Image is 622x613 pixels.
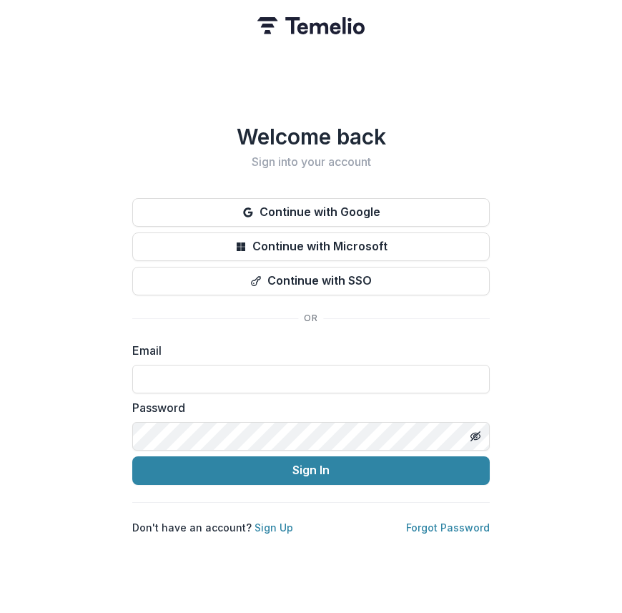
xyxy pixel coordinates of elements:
[255,521,293,534] a: Sign Up
[132,399,481,416] label: Password
[132,267,490,295] button: Continue with SSO
[132,124,490,149] h1: Welcome back
[132,520,293,535] p: Don't have an account?
[132,232,490,261] button: Continue with Microsoft
[132,456,490,485] button: Sign In
[464,425,487,448] button: Toggle password visibility
[132,198,490,227] button: Continue with Google
[406,521,490,534] a: Forgot Password
[132,342,481,359] label: Email
[132,155,490,169] h2: Sign into your account
[257,17,365,34] img: Temelio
